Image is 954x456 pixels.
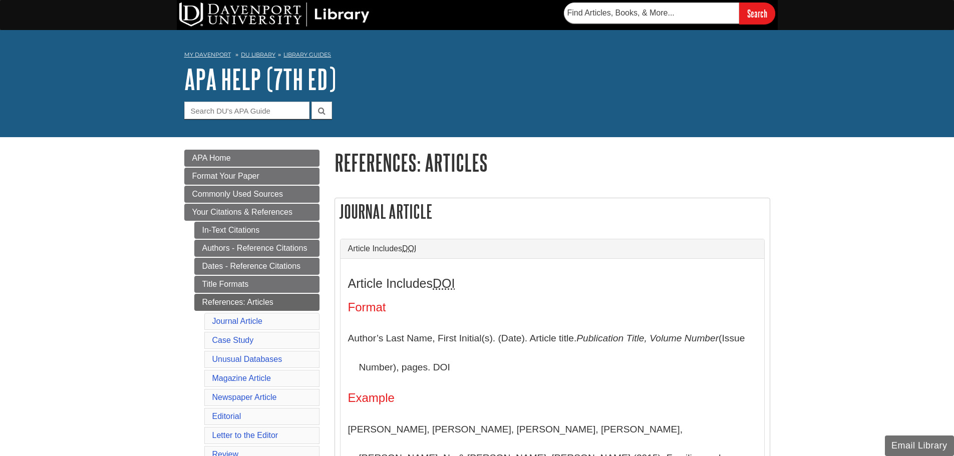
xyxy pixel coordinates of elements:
[194,294,320,311] a: References: Articles
[184,51,231,59] a: My Davenport
[212,336,254,344] a: Case Study
[184,168,320,185] a: Format Your Paper
[212,412,241,420] a: Editorial
[192,208,292,216] span: Your Citations & References
[348,276,757,291] h3: Article Includes
[402,244,416,253] abbr: Digital Object Identifier. This is the string of numbers associated with a particular article. No...
[348,301,757,314] h4: Format
[194,258,320,275] a: Dates - Reference Citations
[564,3,775,24] form: Searches DU Library's articles, books, and more
[212,374,271,382] a: Magazine Article
[184,204,320,221] a: Your Citations & References
[192,172,259,180] span: Format Your Paper
[885,435,954,456] button: Email Library
[348,324,757,381] p: Author’s Last Name, First Initial(s). (Date). Article title. (Issue Number), pages. DOI
[184,48,770,64] nav: breadcrumb
[576,333,719,343] i: Publication Title, Volume Number
[194,240,320,257] a: Authors - Reference Citations
[184,102,309,119] input: Search DU's APA Guide
[335,150,770,175] h1: References: Articles
[212,393,277,401] a: Newspaper Article
[179,3,370,27] img: DU Library
[184,64,336,95] a: APA Help (7th Ed)
[739,3,775,24] input: Search
[348,244,757,253] a: Article IncludesDOI
[241,51,275,58] a: DU Library
[433,276,455,290] abbr: Digital Object Identifier. This is the string of numbers associated with a particular article. No...
[564,3,739,24] input: Find Articles, Books, & More...
[192,154,231,162] span: APA Home
[194,276,320,293] a: Title Formats
[283,51,331,58] a: Library Guides
[184,150,320,167] a: APA Home
[348,391,757,404] h4: Example
[212,431,278,439] a: Letter to the Editor
[212,317,263,325] a: Journal Article
[194,222,320,239] a: In-Text Citations
[212,355,282,363] a: Unusual Databases
[335,198,770,225] h2: Journal Article
[184,186,320,203] a: Commonly Used Sources
[192,190,283,198] span: Commonly Used Sources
